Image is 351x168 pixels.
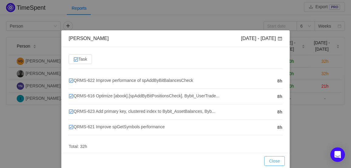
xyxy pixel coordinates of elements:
img: 10318 [73,57,78,62]
button: Close [264,156,285,166]
span: QRMS-623 Add primary key, clustered index to Bybit_AssetBalances, Byb... [69,109,215,114]
span: Total: 32h [69,144,87,149]
img: 10318 [69,125,73,129]
span: 8h [277,78,282,84]
div: [DATE] - [DATE] [241,35,282,42]
div: [PERSON_NAME] [69,35,109,42]
span: QRMS-621 Improve spGetSymbols performance [69,124,165,129]
span: QRMS-616 Optimize [abook].[spAddByBitPositionsCheck]. Bybit_UserTrade... [69,93,219,98]
div: Open Intercom Messenger [330,147,345,162]
span: 8h [277,93,282,100]
span: QRMS-622 Improve performance of spAddByBitBalancesCheck [69,78,193,83]
span: Task [73,57,87,62]
span: 8h [277,109,282,115]
span: 8h [277,124,282,131]
img: 10318 [69,78,73,83]
img: 10318 [69,109,73,114]
img: 10318 [69,94,73,99]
